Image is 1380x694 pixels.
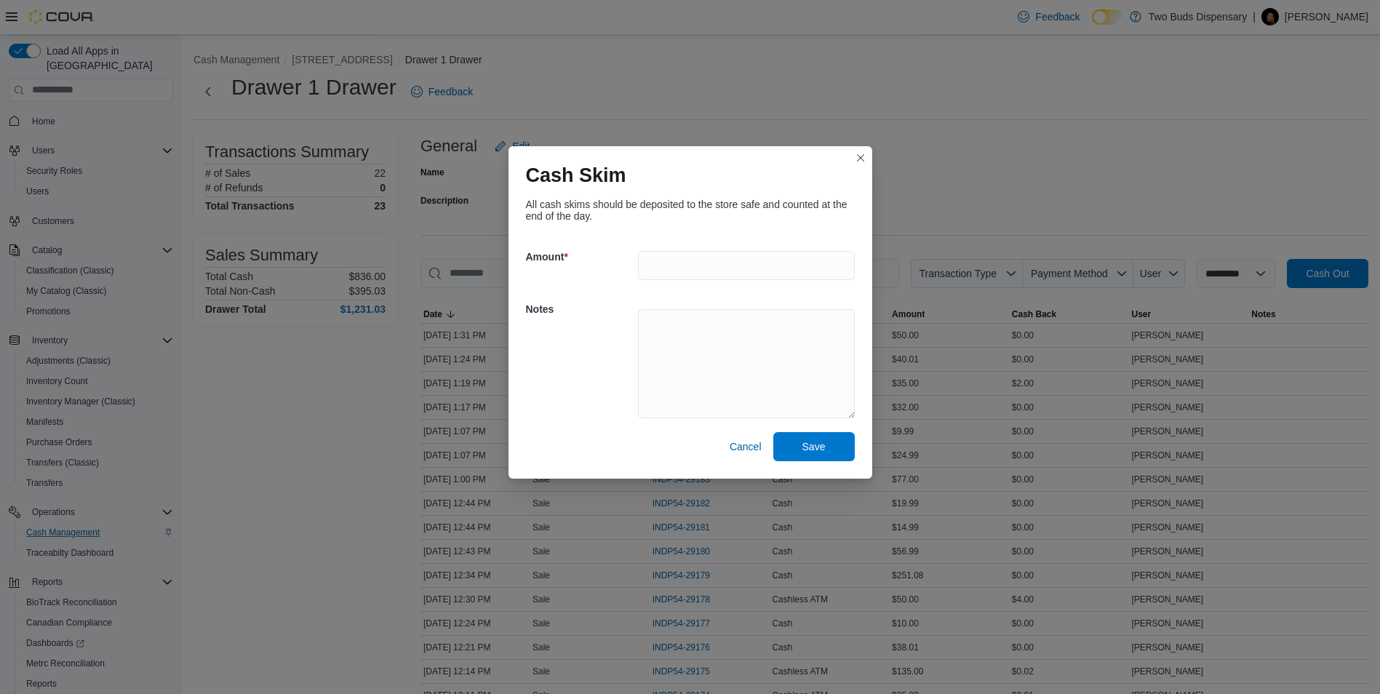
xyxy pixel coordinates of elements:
h1: Cash Skim [526,164,626,187]
div: All cash skims should be deposited to the store safe and counted at the end of the day. [526,199,855,222]
h5: Notes [526,295,635,324]
span: Save [802,439,826,454]
button: Cancel [724,432,767,461]
span: Cancel [730,439,762,454]
h5: Amount [526,242,635,271]
button: Closes this modal window [852,149,869,167]
button: Save [773,432,855,461]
